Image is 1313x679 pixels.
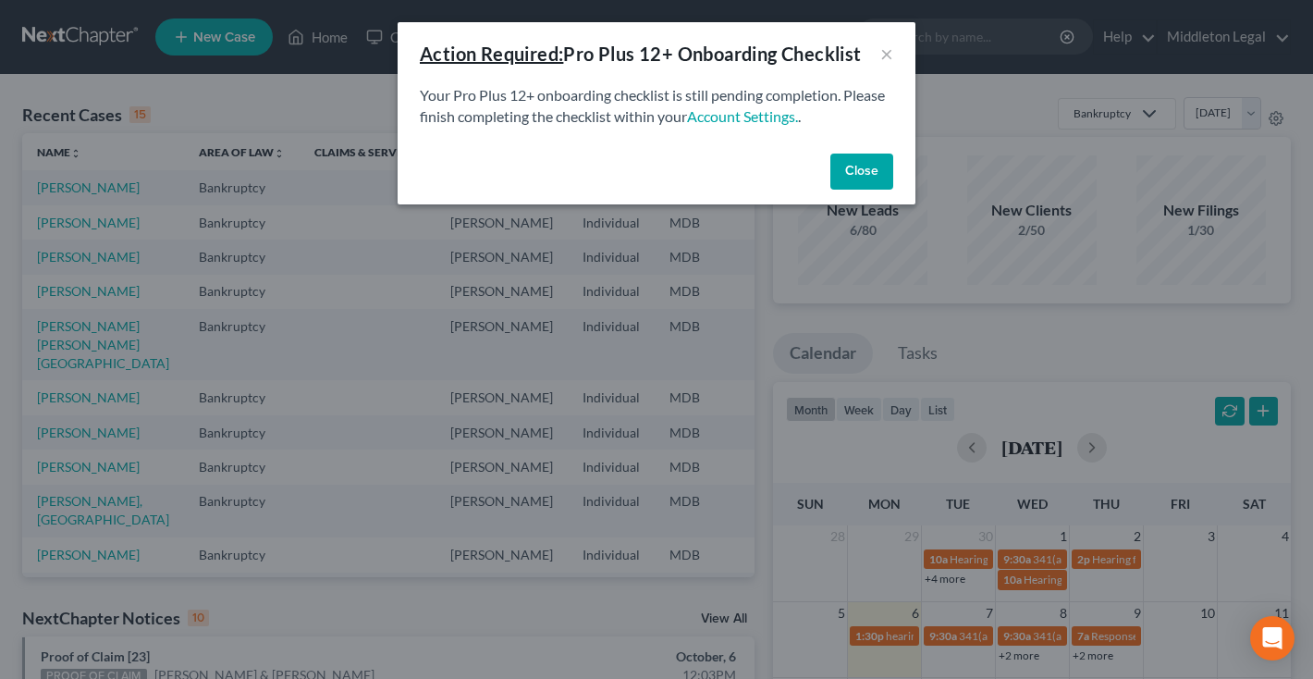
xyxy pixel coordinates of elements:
[830,154,893,191] button: Close
[420,41,862,67] div: Pro Plus 12+ Onboarding Checklist
[420,43,563,65] u: Action Required:
[687,107,798,125] a: Account Settings.
[880,43,893,65] button: ×
[420,85,893,128] p: Your Pro Plus 12+ onboarding checklist is still pending completion. Please finish completing the ...
[1250,616,1295,660] div: Open Intercom Messenger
